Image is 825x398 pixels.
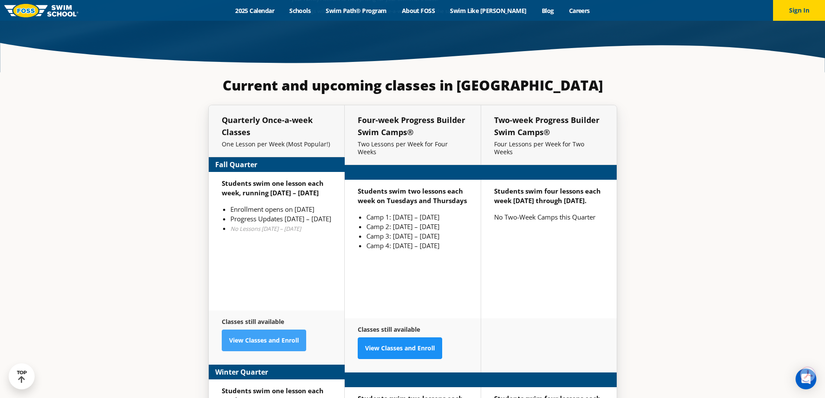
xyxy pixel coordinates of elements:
[796,369,816,389] div: Open Intercom Messenger
[230,214,331,223] li: Progress Updates [DATE] – [DATE]
[222,140,331,148] p: One Lesson per Week (Most Popular!)
[215,367,268,377] strong: Winter Quarter
[494,140,604,156] p: Four Lessons per Week for Two Weeks
[494,114,604,138] h5: Two-week Progress Builder Swim Camps®
[394,6,443,15] a: About FOSS
[318,6,394,15] a: Swim Path® Program
[222,179,324,197] strong: Students swim one lesson each week, running [DATE] – [DATE]
[366,212,468,222] li: Camp 1: [DATE] – [DATE]
[366,222,468,231] li: Camp 2: [DATE] – [DATE]
[534,6,561,15] a: Blog
[215,159,257,170] strong: Fall Quarter
[282,6,318,15] a: Schools
[230,225,301,233] em: No Lessons [DATE] – [DATE]
[358,187,467,205] strong: Students swim two lessons each week on Tuesdays and Thursdays
[358,114,468,138] h5: Four-week Progress Builder Swim Camps®
[230,204,331,214] li: Enrollment opens on [DATE]
[222,114,331,138] h5: Quarterly Once-a-week Classes
[494,187,601,205] strong: Students swim four lessons each week [DATE] through [DATE].
[228,6,282,15] a: 2025 Calendar
[366,241,468,250] li: Camp 4: [DATE] – [DATE]
[358,140,468,156] p: Two Lessons per Week for Four Weeks
[222,317,284,326] strong: Classes still available
[358,337,442,359] a: View Classes and Enroll
[443,6,534,15] a: Swim Like [PERSON_NAME]
[366,231,468,241] li: Camp 3: [DATE] – [DATE]
[494,212,604,222] p: No Two-Week Camps this Quarter
[222,330,306,351] a: View Classes and Enroll
[358,325,420,333] strong: Classes still available
[208,77,617,94] h3: Current and upcoming classes in [GEOGRAPHIC_DATA]
[4,4,78,17] img: FOSS Swim School Logo
[17,370,27,383] div: TOP
[561,6,597,15] a: Careers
